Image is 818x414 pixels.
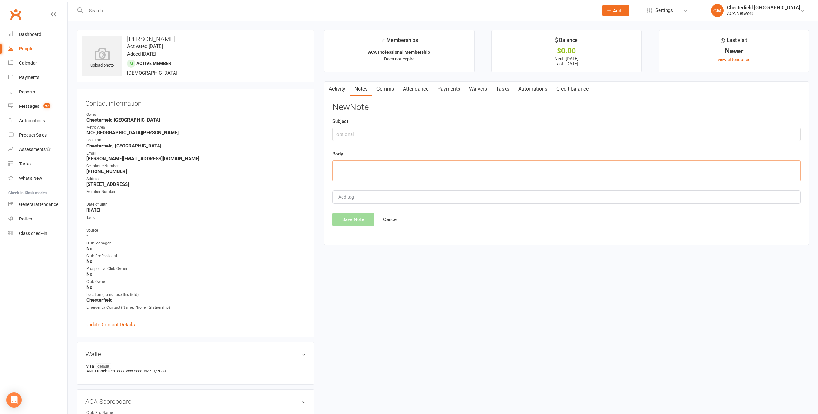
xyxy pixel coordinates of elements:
[398,82,433,96] a: Attendance
[127,51,156,57] time: Added [DATE]
[8,99,67,114] a: Messages 97
[86,266,306,272] div: Prospective Club Owner
[332,102,801,112] h3: New Note
[727,5,800,11] div: Chesterfield [GEOGRAPHIC_DATA]
[19,132,47,138] div: Product Sales
[555,36,578,48] div: $ Balance
[381,36,418,48] div: Memberships
[86,169,306,174] strong: [PHONE_NUMBER]
[86,117,306,123] strong: Chesterfield [GEOGRAPHIC_DATA]
[19,216,34,221] div: Roll call
[86,284,306,290] strong: No
[85,351,306,358] h3: Wallet
[8,157,67,171] a: Tasks
[86,279,306,285] div: Club Owner
[86,202,306,208] div: Date of Birth
[8,114,67,128] a: Automations
[372,82,398,96] a: Comms
[96,363,111,369] span: default
[350,82,372,96] a: Notes
[8,42,67,56] a: People
[86,297,306,303] strong: Chesterfield
[718,57,750,62] a: view attendance
[381,37,385,44] i: ✓
[86,220,306,226] strong: -
[665,48,803,54] div: Never
[85,362,306,374] li: ANE Franchises
[85,398,306,405] h3: ACA Scoreboard
[465,82,491,96] a: Waivers
[19,202,58,207] div: General attendance
[8,197,67,212] a: General attendance kiosk mode
[86,292,306,298] div: Location (do not use this field)
[86,194,306,200] strong: -
[127,44,163,49] time: Activated [DATE]
[86,150,306,156] div: Email
[86,207,306,213] strong: [DATE]
[153,369,166,373] span: 1/2030
[86,112,306,118] div: Owner
[376,213,405,226] button: Cancel
[324,82,350,96] a: Activity
[19,32,41,37] div: Dashboard
[8,85,67,99] a: Reports
[136,61,171,66] span: Active member
[19,89,35,94] div: Reports
[86,259,306,264] strong: No
[8,56,67,70] a: Calendar
[19,60,37,66] div: Calendar
[8,171,67,186] a: What's New
[433,82,465,96] a: Payments
[86,240,306,246] div: Club Manager
[86,156,306,162] strong: [PERSON_NAME][EMAIL_ADDRESS][DOMAIN_NAME]
[6,392,22,408] div: Open Intercom Messenger
[19,176,42,181] div: What's New
[19,118,45,123] div: Automations
[19,46,34,51] div: People
[332,128,801,141] input: optional
[384,56,414,61] span: Does not expire
[491,82,514,96] a: Tasks
[8,27,67,42] a: Dashboard
[727,11,800,16] div: ACA Network
[86,143,306,149] strong: Chesterfield, [GEOGRAPHIC_DATA]
[86,163,306,169] div: Cellphone Number
[86,189,306,195] div: Member Number
[8,128,67,142] a: Product Sales
[86,137,306,143] div: Location
[86,305,306,311] div: Emergency Contact (Name, Phone, Relationship)
[86,130,306,136] strong: MO-[GEOGRAPHIC_DATA][PERSON_NAME]
[127,70,177,76] span: [DEMOGRAPHIC_DATA]
[84,6,594,15] input: Search...
[85,321,135,329] a: Update Contact Details
[19,161,31,166] div: Tasks
[8,6,24,22] a: Clubworx
[338,193,360,201] input: Add tag
[86,124,306,131] div: Metro Area
[86,363,303,369] strong: visa
[498,56,636,66] p: Next: [DATE] Last: [DATE]
[86,253,306,259] div: Club Professional
[721,36,747,48] div: Last visit
[332,150,343,158] label: Body
[82,36,309,43] h3: [PERSON_NAME]
[514,82,552,96] a: Automations
[86,233,306,239] strong: -
[19,104,39,109] div: Messages
[86,271,306,277] strong: No
[8,212,67,226] a: Roll call
[711,4,724,17] div: CM
[8,70,67,85] a: Payments
[86,176,306,182] div: Address
[86,310,306,316] strong: -
[552,82,593,96] a: Credit balance
[602,5,629,16] button: Add
[613,8,621,13] span: Add
[86,181,306,187] strong: [STREET_ADDRESS]
[8,142,67,157] a: Assessments
[117,369,151,373] span: xxxx xxxx xxxx 0635
[82,48,122,69] div: upload photo
[19,75,39,80] div: Payments
[19,147,51,152] div: Assessments
[85,97,306,107] h3: Contact information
